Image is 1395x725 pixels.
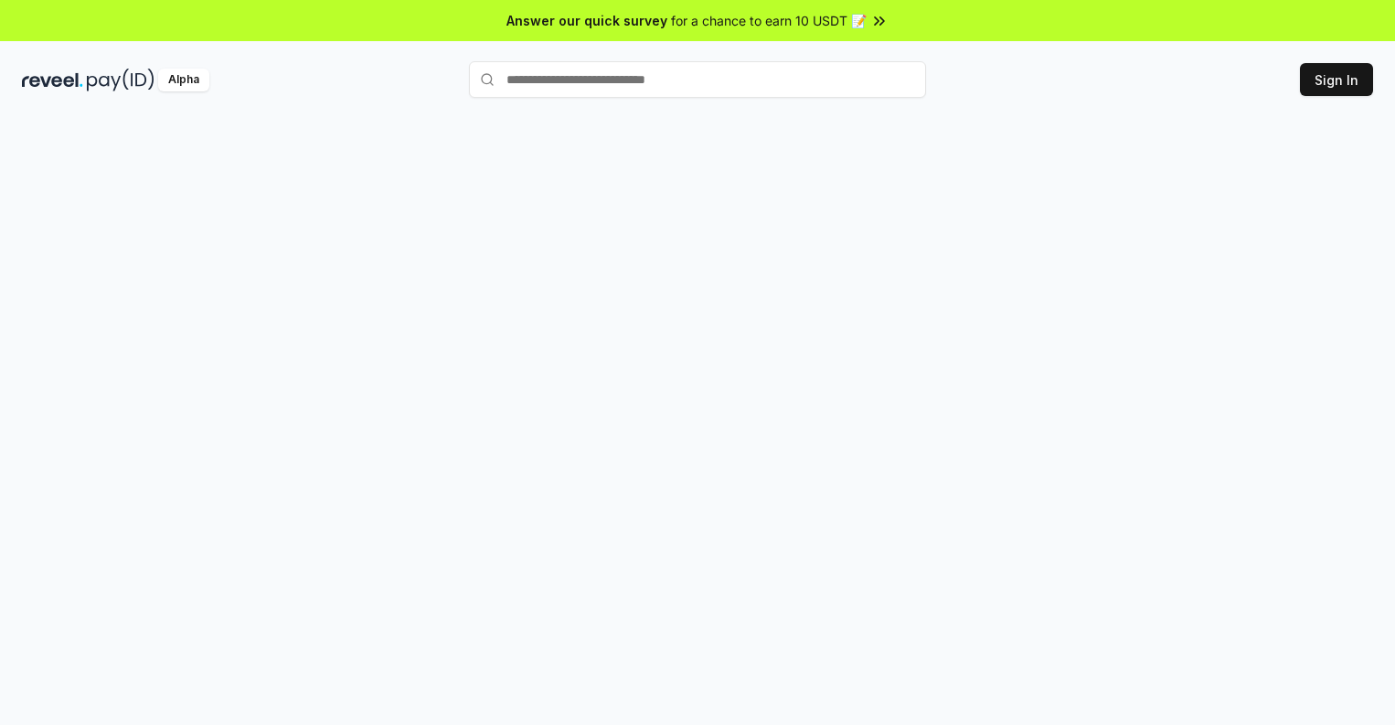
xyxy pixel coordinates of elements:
[87,69,154,91] img: pay_id
[1300,63,1373,96] button: Sign In
[158,69,209,91] div: Alpha
[506,11,667,30] span: Answer our quick survey
[671,11,867,30] span: for a chance to earn 10 USDT 📝
[22,69,83,91] img: reveel_dark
